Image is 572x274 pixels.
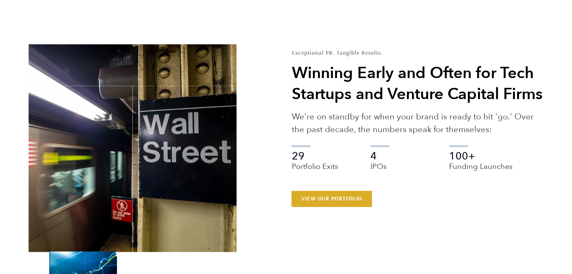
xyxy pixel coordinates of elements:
[291,63,543,105] h2: Winning Early and Often for Tech Startups and Venture Capital Firms
[291,161,364,172] span: Portfolio Exits
[449,151,521,172] h3: 100+
[370,161,443,172] span: IPOs
[291,110,543,136] p: We're on standby for when your brand is ready to hit 'go.' Over the past decade, the numbers spea...
[291,151,364,172] h3: 29
[370,151,443,172] h3: 4
[291,191,372,206] a: View Our Portfolio
[291,49,382,56] mark: Exceptional PR. Tangible Results.
[449,161,521,172] span: Funding Launches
